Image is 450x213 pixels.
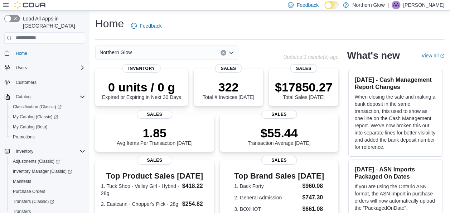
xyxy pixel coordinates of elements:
span: Sales [137,156,172,165]
div: Total # Invoices [DATE] [203,80,254,100]
span: Inventory [13,147,85,156]
span: Sales [215,64,242,73]
button: Home [1,48,88,58]
div: Alison Albert [392,1,400,9]
dd: $418.22 [182,182,208,190]
button: Open list of options [228,50,234,56]
span: Home [13,49,85,58]
p: 0 units / 0 g [102,80,181,94]
p: When closing the safe and making a bank deposit in the same transaction, this used to show as one... [354,93,437,151]
a: My Catalog (Classic) [10,113,61,121]
input: Dark Mode [324,1,339,9]
span: Inventory [16,148,33,154]
h3: [DATE] - ASN Imports Packaged On Dates [354,166,437,180]
dt: 1. Back Forty [234,183,299,190]
p: $55.44 [248,126,311,140]
span: Feedback [140,22,161,29]
span: Manifests [13,179,31,184]
span: My Catalog (Beta) [13,124,48,130]
a: Classification (Classic) [10,103,64,111]
button: My Catalog (Beta) [7,122,88,132]
div: Expired or Expiring in Next 30 Days [102,80,181,100]
h3: Top Product Sales [DATE] [101,172,208,180]
dt: 3. BOXHOT [234,205,299,213]
h2: What's new [347,50,400,61]
dd: $254.82 [182,200,208,208]
a: Transfers (Classic) [7,197,88,207]
span: My Catalog (Beta) [10,123,85,131]
p: Northern Glow [352,1,384,9]
span: Sales [261,110,297,119]
a: Purchase Orders [10,187,48,196]
span: Promotions [13,134,35,140]
div: Avg Items Per Transaction [DATE] [117,126,193,146]
span: Purchase Orders [13,189,45,194]
button: Users [13,63,30,72]
p: 322 [203,80,254,94]
button: Promotions [7,132,88,142]
svg: External link [440,54,444,58]
span: Inventory Manager (Classic) [10,167,85,176]
button: Purchase Orders [7,186,88,197]
h3: [DATE] - Cash Management Report Changes [354,76,437,90]
span: Sales [261,156,297,165]
dt: 2. General Admission [234,194,299,201]
span: Inventory [122,64,161,73]
dd: $960.08 [302,182,324,190]
div: Transaction Average [DATE] [248,126,311,146]
span: Adjustments (Classic) [13,158,60,164]
span: Catalog [16,94,30,100]
span: Manifests [10,177,85,186]
span: Adjustments (Classic) [10,157,85,166]
a: Classification (Classic) [7,102,88,112]
button: Catalog [1,92,88,102]
button: Catalog [13,93,33,101]
button: Clear input [221,50,226,56]
button: Inventory [1,146,88,156]
button: Inventory [13,147,36,156]
a: Customers [13,78,39,87]
h3: Top Brand Sales [DATE] [234,172,324,180]
p: [PERSON_NAME] [403,1,444,9]
span: Customers [13,78,85,87]
span: AA [393,1,399,9]
a: My Catalog (Beta) [10,123,50,131]
span: Load All Apps in [GEOGRAPHIC_DATA] [20,15,85,29]
span: Users [16,65,27,71]
div: Total Sales [DATE] [275,80,333,100]
span: Purchase Orders [10,187,85,196]
a: View allExternal link [421,53,444,58]
dt: 1. Tuck Shop - Valley Girl - Hybrid - 28g [101,183,179,197]
a: Transfers (Classic) [10,197,57,206]
span: Promotions [10,133,85,141]
span: Classification (Classic) [10,103,85,111]
span: Users [13,63,85,72]
dd: $747.30 [302,193,324,202]
span: Customers [16,80,37,85]
span: Inventory Manager (Classic) [13,169,72,174]
button: Manifests [7,176,88,186]
p: $17850.27 [275,80,333,94]
span: Feedback [296,1,318,9]
span: Sales [137,110,172,119]
span: Sales [290,64,317,73]
button: Customers [1,77,88,87]
a: Feedback [128,19,164,33]
p: 1.85 [117,126,193,140]
span: Catalog [13,93,85,101]
span: Classification (Classic) [13,104,62,110]
h1: Home [95,16,124,31]
span: Transfers (Classic) [13,199,54,204]
p: | [387,1,389,9]
a: My Catalog (Classic) [7,112,88,122]
a: Home [13,49,30,58]
p: Updated 1 minute(s) ago [283,54,338,60]
a: Manifests [10,177,34,186]
a: Inventory Manager (Classic) [10,167,75,176]
dt: 2. Eastcann - Chopper's Pick - 28g [101,200,179,208]
p: If you are using the Ontario ASN format, the ASN Import in purchase orders will now automatically... [354,183,437,212]
img: Cova [14,1,47,9]
span: My Catalog (Classic) [10,113,85,121]
button: Users [1,63,88,73]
